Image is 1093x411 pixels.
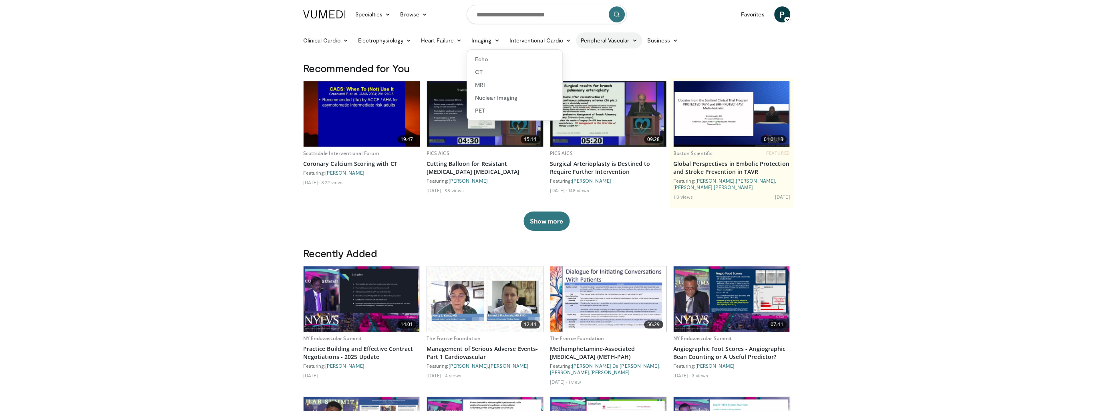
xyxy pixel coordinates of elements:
img: 47bd2d7b-5ffe-4257-8bf8-f42502f04210.620x360_q85_upscale.jpg [427,81,543,147]
a: Management of Serious Adverse Events- Part 1 Cardiovascular [427,345,543,361]
a: P [774,6,790,22]
li: [DATE] [303,179,320,185]
a: Practice Building and Effective Contract Negotiations - 2025 Update [303,345,420,361]
a: MRI [467,79,562,91]
img: 674d866b-5998-44a6-81e6-9c5a38f0eba2.620x360_q85_upscale.jpg [304,266,420,332]
a: [PERSON_NAME] [590,369,630,375]
a: Scottsdale Interventional Forum [303,150,379,157]
a: The France Foundation [427,335,481,342]
li: [DATE] [427,372,444,379]
a: 56:29 [550,266,666,332]
li: [DATE] [673,372,690,379]
a: Specialties [350,6,396,22]
button: Show more [523,212,570,231]
a: Boston Scientific [673,150,713,157]
a: Imaging [467,32,505,48]
a: [PERSON_NAME] [489,363,528,369]
input: Search topics, interventions [467,5,627,24]
div: Featuring: , [427,363,543,369]
li: [DATE] [303,372,318,379]
a: PET [467,104,562,117]
div: Featuring: [550,177,667,184]
div: Featuring: , , , [673,177,790,190]
span: 56:29 [644,320,663,328]
li: 3 views [691,372,708,379]
img: 9f260758-7bd1-412d-a6a5-a63c7b7df741.620x360_q85_upscale.jpg [427,266,543,332]
a: Browse [395,6,432,22]
img: 2a8e3f39-ec71-405a-892e-c7039430bcfc.620x360_q85_upscale.jpg [674,266,790,332]
img: e6526624-afbf-4e01-b191-253431dd5d24.620x360_q85_upscale.jpg [550,266,666,332]
a: Global Perspectives in Embolic Protection and Stroke Prevention in TAVR [673,160,790,176]
span: FEATURED [766,150,790,156]
a: [PERSON_NAME] [325,170,364,175]
a: Clinical Cardio [298,32,353,48]
a: 19:47 [304,81,420,147]
span: 01:01:13 [761,135,787,143]
img: 308054_0000_1.png.620x360_q85_upscale.jpg [304,81,420,147]
li: 4 views [445,372,461,379]
a: CT [467,66,562,79]
a: [PERSON_NAME] [449,178,488,183]
a: 01:01:13 [674,81,790,147]
li: 1 view [568,379,581,385]
a: The France Foundation [550,335,604,342]
li: 822 views [321,179,344,185]
li: 98 views [445,187,464,193]
span: 15:14 [521,135,540,143]
a: [PERSON_NAME] De [PERSON_NAME] [572,363,659,369]
span: 14:01 [397,320,417,328]
div: Featuring: [673,363,790,369]
a: Electrophysiology [353,32,416,48]
a: 12:44 [427,266,543,332]
a: [PERSON_NAME] [550,369,589,375]
div: Featuring: [427,177,543,184]
a: Coronary Calcium Scoring with CT [303,160,420,168]
a: [PERSON_NAME] [449,363,488,369]
a: [PERSON_NAME] [695,363,735,369]
span: 12:44 [521,320,540,328]
a: 14:01 [304,266,420,332]
span: 19:47 [397,135,417,143]
a: [PERSON_NAME] [695,178,735,183]
h3: Recommended for You [303,62,790,75]
img: c2iSbFw6b5_lmbUn4xMDoxOjB1O8AjAz.620x360_q85_upscale.jpg [550,81,666,147]
li: 113 views [673,193,693,200]
a: Cutting Balloon for Resistant [MEDICAL_DATA] [MEDICAL_DATA] [427,160,543,176]
li: [DATE] [550,379,567,385]
li: [DATE] [427,187,444,193]
a: Surgical Arterioplasty is Destined to Require Further Intervention [550,160,667,176]
a: [PERSON_NAME] [325,363,364,369]
a: [PERSON_NAME] [714,184,753,190]
div: Featuring: [303,169,420,176]
a: [PERSON_NAME] [673,184,713,190]
div: Featuring: [303,363,420,369]
span: 09:28 [644,135,663,143]
a: [PERSON_NAME] [736,178,775,183]
a: 07:41 [674,266,790,332]
a: Peripheral Vascular [576,32,642,48]
a: Favorites [736,6,769,22]
h3: Recently Added [303,247,790,260]
a: NY Endovascular Summit [673,335,732,342]
a: PICS AICS [427,150,449,157]
img: VuMedi Logo [303,10,346,18]
a: 09:28 [550,81,666,147]
a: [PERSON_NAME] [572,178,611,183]
a: 15:14 [427,81,543,147]
div: Featuring: , , [550,363,667,375]
a: Angiographic Foot Scores - Angiographic Bean Counting or A Useful Predictor? [673,345,790,361]
a: Nuclear Imaging [467,91,562,104]
a: NY Endovascular Summit [303,335,362,342]
li: [DATE] [775,193,790,200]
li: [DATE] [550,187,567,193]
span: 07:41 [767,320,787,328]
a: Business [642,32,683,48]
a: Heart Failure [416,32,467,48]
a: PICS AICS [550,150,573,157]
a: Methamphetamine-Associated [MEDICAL_DATA] (METH-PAH) [550,345,667,361]
img: ec78f057-4336-49b7-ac94-8fd59e78c92a.620x360_q85_upscale.jpg [674,81,790,147]
a: Interventional Cardio [505,32,576,48]
a: Echo [467,53,562,66]
li: 148 views [568,187,589,193]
